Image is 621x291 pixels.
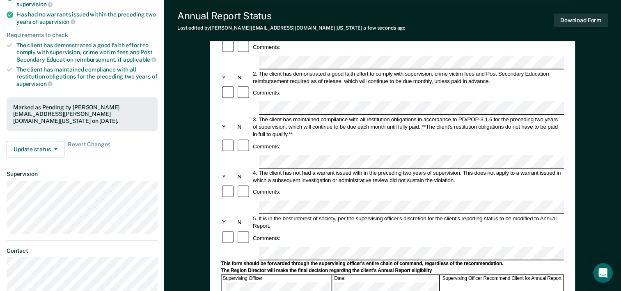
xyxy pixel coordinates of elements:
[252,70,564,85] div: 2. The client has demonstrated a good faith effort to comply with supervision, crime victim fees ...
[252,143,282,150] div: Comments:
[236,219,252,226] div: N
[236,123,252,130] div: N
[39,18,76,25] span: supervision
[593,263,613,283] div: Open Intercom Messenger
[236,173,252,180] div: N
[252,44,282,51] div: Comments:
[221,219,236,226] div: Y
[252,188,282,196] div: Comments:
[221,261,564,267] div: This form should be forwarded through the supervising officer's entire chain of command, regardle...
[16,66,158,87] div: The client has maintained compliance with all restitution obligations for the preceding two years of
[177,10,406,22] div: Annual Report Status
[221,123,236,130] div: Y
[236,74,252,81] div: N
[16,42,158,63] div: The client has demonstrated a good faith effort to comply with supervision, crime victim fees and...
[7,171,158,178] dt: Supervision
[16,11,158,25] div: Has had no warrants issued within the preceding two years of
[68,141,110,157] span: Revert Changes
[16,81,53,87] span: supervision
[7,141,64,157] button: Update status
[252,234,282,242] div: Comments:
[177,25,406,31] div: Last edited by [PERSON_NAME][EMAIL_ADDRESS][DOMAIN_NAME][US_STATE]
[123,56,156,63] span: applicable
[252,89,282,97] div: Comments:
[16,1,53,7] span: supervision
[13,104,151,125] div: Marked as Pending by [PERSON_NAME][EMAIL_ADDRESS][PERSON_NAME][DOMAIN_NAME][US_STATE] on [DATE].
[7,32,158,39] div: Requirements to check
[363,25,406,31] span: a few seconds ago
[7,247,158,254] dt: Contact
[252,115,564,138] div: 3. The client has maintained compliance with all restitution obligations in accordance to PD/POP-...
[554,14,608,27] button: Download Form
[252,169,564,184] div: 4. The client has not had a warrant issued with in the preceding two years of supervision. This d...
[221,74,236,81] div: Y
[221,268,564,274] div: The Region Director will make the final decision regarding the client's Annual Report eligibility
[252,215,564,230] div: 5. It is in the best interest of society, per the supervising officer's discretion for the client...
[221,173,236,180] div: Y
